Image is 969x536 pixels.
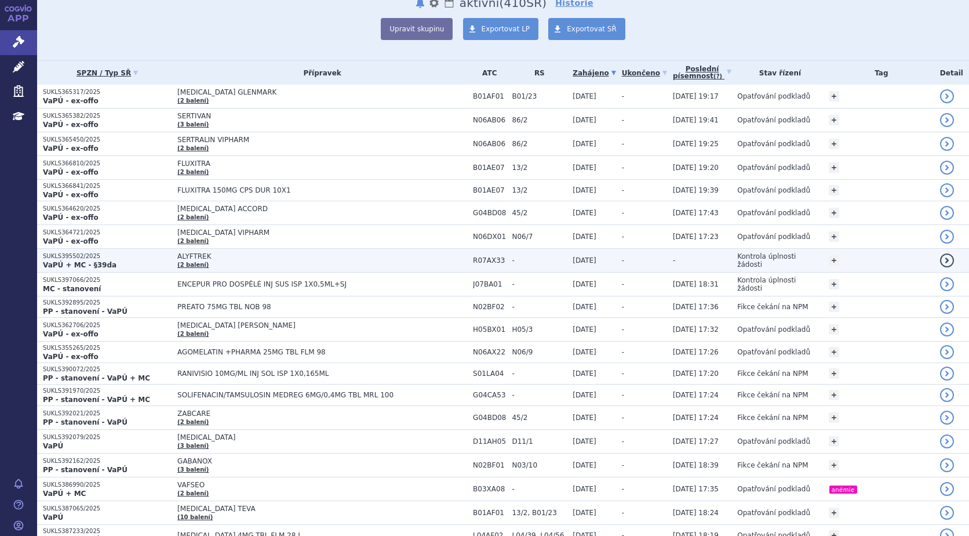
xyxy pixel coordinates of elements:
span: Opatřování podkladů [737,116,810,124]
span: [DATE] [573,391,596,399]
span: VAFSEO [177,481,467,489]
span: - [622,209,624,217]
span: Kontrola úplnosti žádosti [737,252,796,269]
span: Opatřování podkladů [737,437,810,446]
p: SUKLS397066/2025 [43,276,172,284]
strong: VaPÚ [43,442,63,450]
span: [MEDICAL_DATA] ACCORD [177,205,467,213]
span: N06AB06 [473,140,506,148]
a: detail [940,253,954,267]
strong: VaPÚ [43,513,63,521]
span: [DATE] [573,140,596,148]
span: - [622,92,624,100]
a: Ukončeno [622,65,667,81]
abbr: (?) [713,73,722,80]
span: - [512,303,567,311]
p: SUKLS362706/2025 [43,321,172,329]
span: N02BF01 [473,461,506,469]
th: ATC [467,61,506,85]
p: SUKLS390072/2025 [43,365,172,374]
a: (2 balení) [177,145,209,151]
span: SOLIFENACIN/TAMSULOSIN MEDREG 6MG/0,4MG TBL MRL 100 [177,391,467,399]
span: [DATE] [573,280,596,288]
span: ZABCARE [177,410,467,418]
span: Opatřování podkladů [737,509,810,517]
a: detail [940,434,954,448]
span: Kontrola úplnosti žádosti [737,276,796,292]
a: detail [940,458,954,472]
p: SUKLS392162/2025 [43,457,172,465]
span: [DATE] 19:17 [673,92,719,100]
a: + [829,390,839,400]
span: [MEDICAL_DATA] TEVA [177,505,467,513]
span: [DATE] 19:20 [673,164,719,172]
a: + [829,115,839,125]
span: [DATE] [573,116,596,124]
span: - [512,370,567,378]
span: [DATE] 17:35 [673,485,719,493]
a: + [829,139,839,149]
a: detail [940,230,954,244]
span: 45/2 [512,209,567,217]
span: B01AF01 [473,509,506,517]
span: [DATE] [573,303,596,311]
a: Zahájeno [573,65,615,81]
a: + [829,436,839,447]
span: - [622,280,624,288]
p: SUKLS386990/2025 [43,481,172,489]
span: Fikce čekání na NPM [737,370,808,378]
p: SUKLS391970/2025 [43,387,172,395]
span: [DATE] 18:39 [673,461,719,469]
a: Exportovat SŘ [548,18,625,40]
span: S01LA04 [473,370,506,378]
span: J07BA01 [473,280,506,288]
span: [DATE] [573,485,596,493]
p: SUKLS366841/2025 [43,182,172,190]
strong: PP - stanovení - VaPÚ + MC [43,374,150,382]
strong: VaPÚ + MC - §39da [43,261,116,269]
span: [DATE] [573,509,596,517]
span: [DATE] 17:36 [673,303,719,311]
span: N02BF02 [473,303,506,311]
span: B01AE07 [473,186,506,194]
span: N06/9 [512,348,567,356]
a: + [829,324,839,335]
span: [DATE] [573,414,596,422]
a: detail [940,345,954,359]
span: [DATE] 17:26 [673,348,719,356]
span: [DATE] [573,325,596,334]
span: N06DX01 [473,233,506,241]
span: [DATE] 17:24 [673,414,719,422]
a: detail [940,388,954,402]
span: 13/2 [512,164,567,172]
span: 13/2, B01/23 [512,509,567,517]
span: ENCEPUR PRO DOSPĚLÉ INJ SUS ISP 1X0,5ML+SJ [177,280,467,288]
span: G04CA53 [473,391,506,399]
a: (2 balení) [177,214,209,220]
span: [DATE] 18:31 [673,280,719,288]
span: B01AF01 [473,92,506,100]
span: - [622,437,624,446]
span: - [622,233,624,241]
span: H05/3 [512,325,567,334]
span: - [622,256,624,265]
a: + [829,347,839,357]
span: - [622,509,624,517]
a: detail [940,137,954,151]
span: H05BX01 [473,325,506,334]
span: 86/2 [512,116,567,124]
span: [DATE] [573,437,596,446]
strong: VaPÚ - ex-offo [43,237,99,245]
span: Opatřování podkladů [737,325,810,334]
strong: VaPÚ - ex-offo [43,97,99,105]
span: Opatřování podkladů [737,209,810,217]
span: RANIVISIO 10MG/ML INJ SOL ISP 1X0,165ML [177,370,467,378]
strong: PP - stanovení - VaPÚ + MC [43,396,150,404]
span: [DATE] [573,92,596,100]
span: [DATE] 19:41 [673,116,719,124]
p: SUKLS364620/2025 [43,205,172,213]
span: SERTRALIN VIPHARM [177,136,467,144]
span: [DATE] [573,256,596,265]
span: R07AX33 [473,256,506,265]
a: + [829,208,839,218]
